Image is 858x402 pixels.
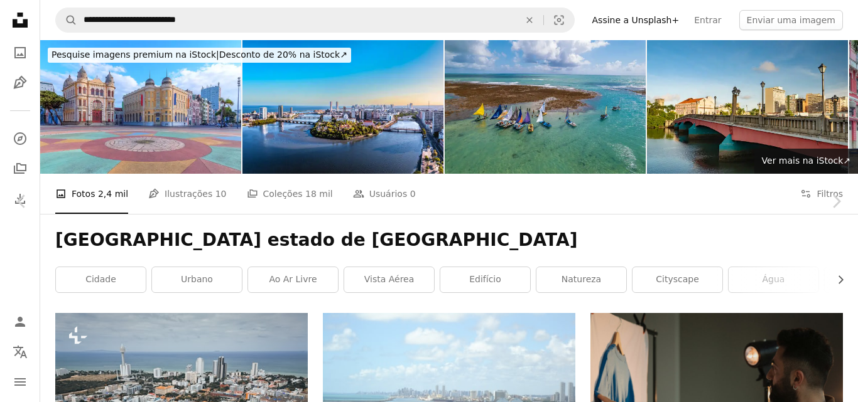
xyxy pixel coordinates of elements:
a: Explorar [8,126,33,151]
a: Usuários 0 [353,174,416,214]
span: 0 [410,187,416,201]
img: Arquitetura da Praça marco zero no centro de Recife [40,40,241,174]
a: natureza [536,267,626,292]
a: Fotos [8,40,33,65]
img: Ponte em Recife Pernambuco [647,40,848,174]
a: Ver mais na iStock↗ [754,149,858,174]
img: Panorama Recife [242,40,443,174]
span: Ver mais na iStock ↗ [762,156,850,166]
a: Ilustrações [8,70,33,95]
a: edifício [440,267,530,292]
button: Limpar [516,8,543,32]
a: Água [729,267,818,292]
button: rolar lista para a direita [829,267,843,292]
button: Idioma [8,339,33,364]
a: Coleções 18 mil [247,174,333,214]
button: Menu [8,369,33,394]
h1: [GEOGRAPHIC_DATA] estado de [GEOGRAPHIC_DATA] [55,229,843,251]
a: Ilustrações 10 [148,174,226,214]
img: Porto de Galinhas beach [445,40,646,174]
form: Pesquise conteúdo visual em todo o site [55,8,575,33]
a: Entrar / Cadastrar-se [8,309,33,334]
a: cidade [56,267,146,292]
span: 18 mil [305,187,333,201]
span: Pesquise imagens premium na iStock | [52,50,219,60]
a: Assine a Unsplash+ [585,10,687,30]
button: Pesquisa visual [544,8,574,32]
a: Entrar [687,10,729,30]
a: Pesquise imagens premium na iStock|Desconto de 20% na iStock↗ [40,40,359,70]
span: 10 [215,187,227,201]
button: Enviar uma imagem [739,10,843,30]
button: Filtros [800,174,843,214]
a: urbano [152,267,242,292]
a: Vista aérea [344,267,434,292]
a: Cityscape [633,267,722,292]
a: Próximo [814,141,858,262]
button: Pesquise na Unsplash [56,8,77,32]
a: ao ar livre [248,267,338,292]
span: Desconto de 20% na iStock ↗ [52,50,347,60]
